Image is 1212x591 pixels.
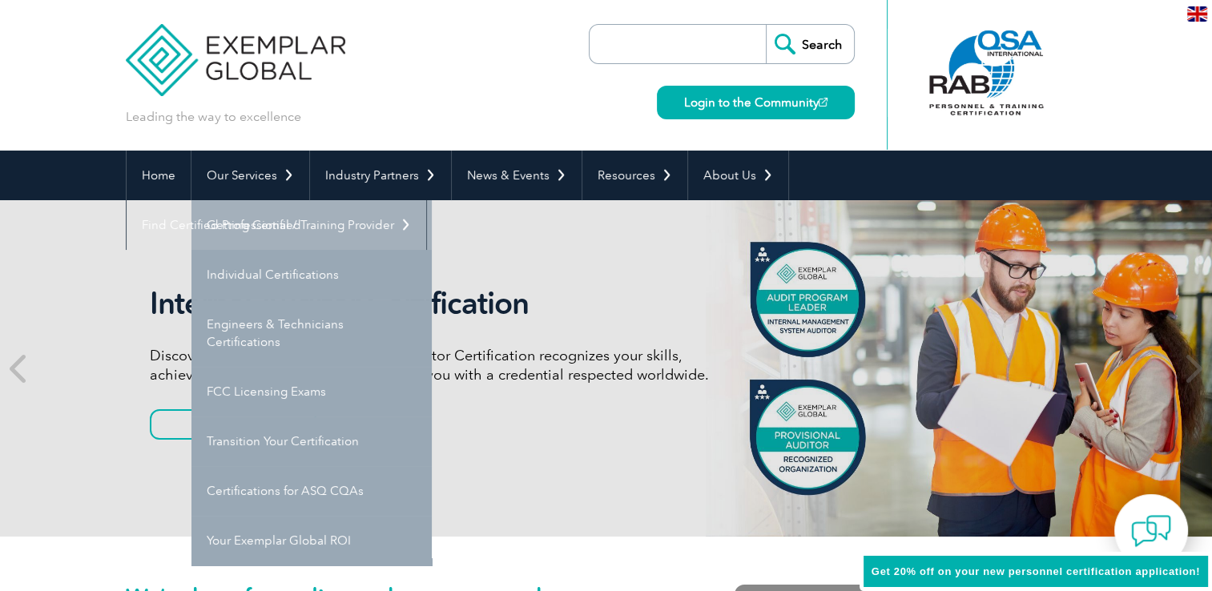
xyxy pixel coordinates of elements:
[191,250,432,300] a: Individual Certifications
[1131,511,1171,551] img: contact-chat.png
[191,367,432,416] a: FCC Licensing Exams
[452,151,582,200] a: News & Events
[1187,6,1207,22] img: en
[150,409,316,440] a: Learn More
[150,346,751,384] p: Discover how our redesigned Internal Auditor Certification recognizes your skills, achievements, ...
[819,98,827,107] img: open_square.png
[191,416,432,466] a: Transition Your Certification
[191,466,432,516] a: Certifications for ASQ CQAs
[150,285,751,322] h2: Internal Auditor Certification
[127,200,426,250] a: Find Certified Professional / Training Provider
[657,86,855,119] a: Login to the Community
[126,108,301,126] p: Leading the way to excellence
[688,151,788,200] a: About Us
[191,300,432,367] a: Engineers & Technicians Certifications
[127,151,191,200] a: Home
[582,151,687,200] a: Resources
[191,516,432,565] a: Your Exemplar Global ROI
[310,151,451,200] a: Industry Partners
[766,25,854,63] input: Search
[191,151,309,200] a: Our Services
[872,565,1200,577] span: Get 20% off on your new personnel certification application!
